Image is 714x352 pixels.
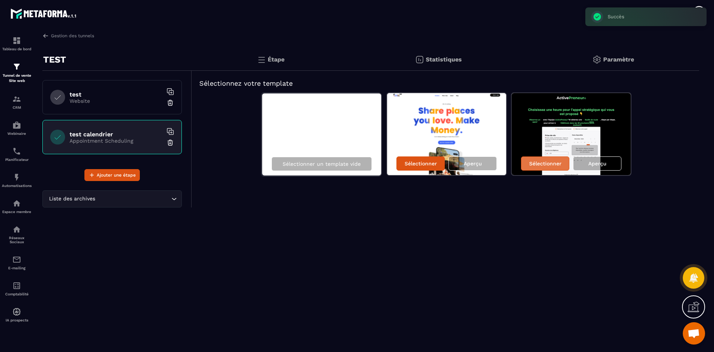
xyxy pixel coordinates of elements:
[12,307,21,316] img: automations
[426,56,462,63] p: Statistiques
[70,131,163,138] h6: test calendrier
[2,184,32,188] p: Automatisations
[12,281,21,290] img: accountant
[2,73,32,83] p: Tunnel de vente Site web
[84,169,140,181] button: Ajouter une étape
[10,7,77,20] img: logo
[2,193,32,219] a: automationsautomationsEspace membre
[2,210,32,214] p: Espace membre
[12,36,21,45] img: formation
[12,225,21,234] img: social-network
[2,131,32,136] p: Webinaire
[592,55,601,64] img: setting-gr.5f69749f.svg
[42,32,49,39] img: arrow
[283,161,361,167] p: Sélectionner un template vide
[199,78,692,89] h5: Sélectionnez votre template
[683,322,705,345] a: Ouvrir le chat
[12,147,21,156] img: scheduler
[2,219,32,250] a: social-networksocial-networkRéseaux Sociaux
[588,161,607,167] p: Aperçu
[464,161,482,167] p: Aperçu
[512,93,631,175] img: image
[2,292,32,296] p: Comptabilité
[12,62,21,71] img: formation
[43,52,66,67] p: TEST
[167,99,174,107] img: trash
[257,55,266,64] img: bars.0d591741.svg
[2,167,32,193] a: automationsautomationsAutomatisations
[2,105,32,110] p: CRM
[603,56,634,63] p: Paramètre
[42,32,94,39] a: Gestion des tunnels
[2,236,32,244] p: Réseaux Sociaux
[2,158,32,162] p: Planificateur
[387,93,506,175] img: image
[415,55,424,64] img: stats.20deebd0.svg
[2,57,32,89] a: formationformationTunnel de vente Site web
[12,95,21,104] img: formation
[47,195,97,203] span: Liste des archives
[97,195,170,203] input: Search for option
[70,91,163,98] h6: test
[2,31,32,57] a: formationformationTableau de bord
[2,318,32,322] p: IA prospects
[42,190,182,207] div: Search for option
[2,89,32,115] a: formationformationCRM
[12,173,21,182] img: automations
[2,115,32,141] a: automationsautomationsWebinaire
[2,276,32,302] a: accountantaccountantComptabilité
[405,161,437,167] p: Sélectionner
[97,171,136,179] span: Ajouter une étape
[70,138,163,144] p: Appointment Scheduling
[2,141,32,167] a: schedulerschedulerPlanificateur
[2,266,32,270] p: E-mailing
[12,255,21,264] img: email
[2,250,32,276] a: emailemailE-mailing
[12,121,21,130] img: automations
[268,56,284,63] p: Étape
[167,139,174,146] img: trash
[70,98,163,104] p: Website
[12,199,21,208] img: automations
[2,47,32,51] p: Tableau de bord
[529,161,562,167] p: Sélectionner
